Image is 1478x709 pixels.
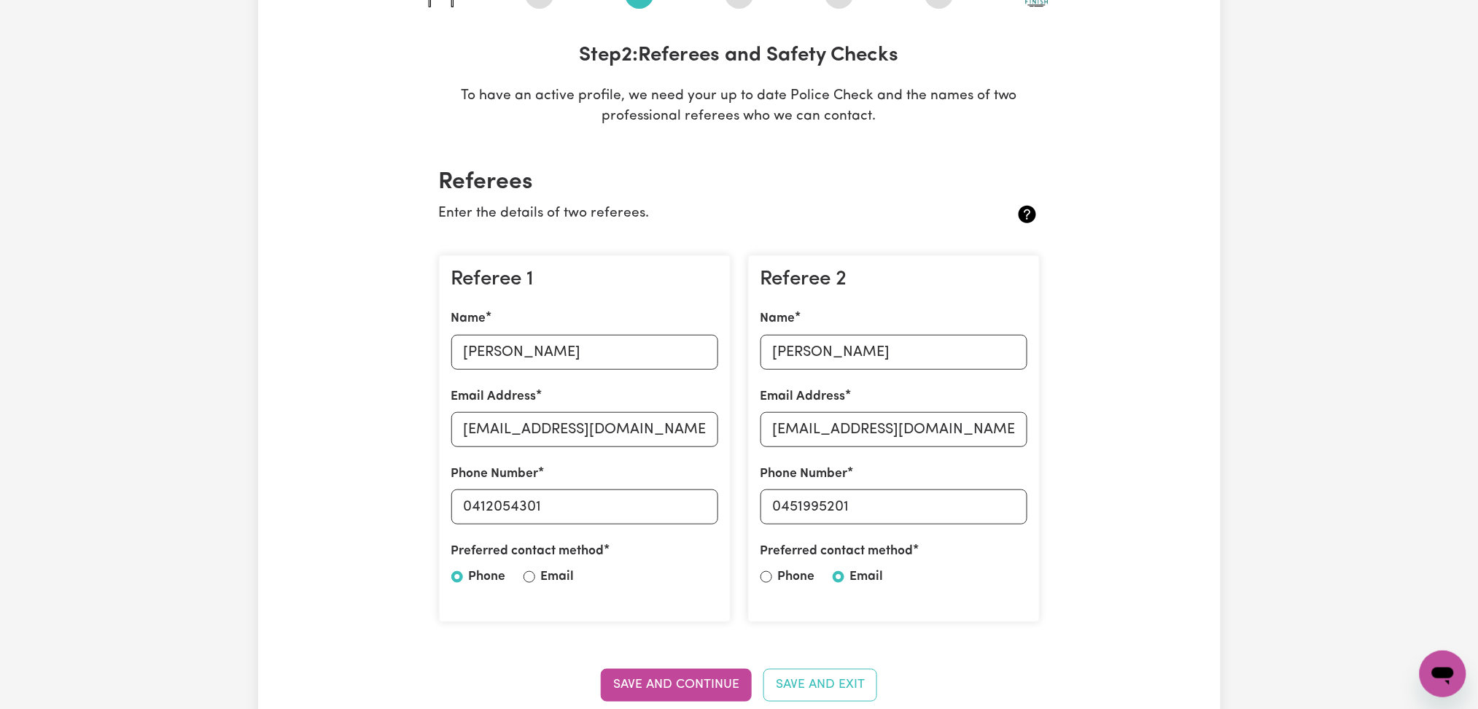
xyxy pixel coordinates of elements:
label: Name [761,309,796,328]
label: Preferred contact method [761,542,914,561]
p: Enter the details of two referees. [439,204,940,225]
label: Preferred contact method [451,542,604,561]
button: Save and Continue [601,669,752,701]
label: Email [541,567,575,586]
label: Phone Number [761,465,848,484]
h3: Referee 1 [451,268,718,292]
p: To have an active profile, we need your up to date Police Check and the names of two professional... [427,86,1051,128]
label: Phone [469,567,506,586]
button: Save and Exit [763,669,877,701]
iframe: Button to launch messaging window [1420,651,1466,697]
label: Email Address [761,387,846,406]
h3: Referee 2 [761,268,1027,292]
h3: Step 2 : Referees and Safety Checks [427,44,1051,69]
label: Phone Number [451,465,539,484]
label: Name [451,309,486,328]
label: Email Address [451,387,537,406]
label: Email [850,567,884,586]
h2: Referees [439,168,1040,196]
label: Phone [778,567,815,586]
